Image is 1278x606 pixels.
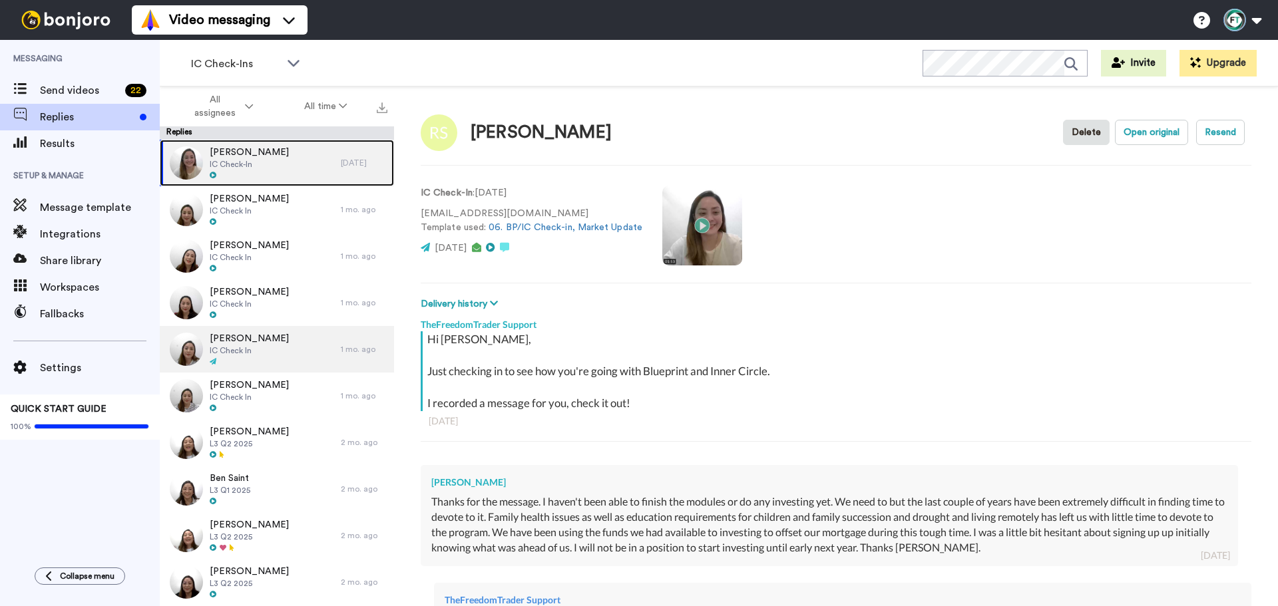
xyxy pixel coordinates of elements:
[40,360,160,376] span: Settings
[160,326,394,373] a: [PERSON_NAME]IC Check In1 mo. ago
[160,186,394,233] a: [PERSON_NAME]IC Check In1 mo. ago
[210,485,250,496] span: L3 Q1 2025
[11,421,31,432] span: 100%
[160,140,394,186] a: [PERSON_NAME]IC Check-In[DATE]
[210,578,289,589] span: L3 Q2 2025
[1201,549,1230,562] div: [DATE]
[170,472,203,506] img: 50841941-1e3a-43c5-8a2d-1708e9ce65d6-thumb.jpg
[210,565,289,578] span: [PERSON_NAME]
[341,484,387,494] div: 2 mo. ago
[40,279,160,295] span: Workspaces
[341,577,387,587] div: 2 mo. ago
[210,299,289,309] span: IC Check In
[210,438,289,449] span: L3 Q2 2025
[170,146,203,180] img: 4415e034-ed35-4e62-95ed-ed8317ed589d-thumb.jpg
[421,207,642,235] p: [EMAIL_ADDRESS][DOMAIN_NAME] Template used:
[160,126,394,140] div: Replies
[210,345,289,356] span: IC Check In
[210,425,289,438] span: [PERSON_NAME]
[431,494,1227,555] div: Thanks for the message. I haven't been able to finish the modules or do any investing yet. We nee...
[40,136,160,152] span: Results
[160,419,394,466] a: [PERSON_NAME]L3 Q2 20252 mo. ago
[170,333,203,366] img: 50f3b821-3832-49b0-9323-312ba775cb98-thumb.jpg
[210,192,289,206] span: [PERSON_NAME]
[341,437,387,448] div: 2 mo. ago
[16,11,116,29] img: bj-logo-header-white.svg
[160,373,394,419] a: [PERSON_NAME]IC Check In1 mo. ago
[1101,50,1166,76] button: Invite
[1196,120,1245,145] button: Resend
[40,200,160,216] span: Message template
[140,9,161,31] img: vm-color.svg
[170,519,203,552] img: 2e50193c-ad3b-4618-8605-76ccc0bd75cd-thumb.jpg
[341,297,387,308] div: 1 mo. ago
[471,123,612,142] div: [PERSON_NAME]
[210,531,289,542] span: L3 Q2 2025
[373,96,391,116] button: Export all results that match these filters now.
[40,253,160,269] span: Share library
[40,109,134,125] span: Replies
[421,297,502,311] button: Delivery history
[11,404,106,414] span: QUICK START GUIDE
[170,239,203,273] img: 6640bf33-88eb-4867-bcae-4da03f5d28b4-thumb.jpg
[1063,120,1110,145] button: Delete
[170,193,203,226] img: d0da14bd-6d18-4373-9fad-d32268afaf0d-thumb.jpg
[210,332,289,345] span: [PERSON_NAME]
[210,146,289,159] span: [PERSON_NAME]
[421,311,1251,331] div: TheFreedomTrader Support
[1179,50,1257,76] button: Upgrade
[169,11,270,29] span: Video messaging
[421,188,473,198] strong: IC Check-In
[341,390,387,401] div: 1 mo. ago
[210,392,289,402] span: IC Check In
[279,94,373,118] button: All time
[210,518,289,531] span: [PERSON_NAME]
[170,426,203,459] img: 0dc6c107-e303-4339-bdb7-5fe5ab475787-thumb.jpg
[489,223,642,232] a: 06. BP/IC Check-in, Market Update
[170,286,203,319] img: b9ef9db7-1233-4022-969d-74336925c5f9-thumb.jpg
[377,102,387,113] img: export.svg
[210,206,289,216] span: IC Check In
[341,344,387,355] div: 1 mo. ago
[210,472,250,485] span: Ben Saint
[160,466,394,512] a: Ben SaintL3 Q1 20252 mo. ago
[125,84,146,97] div: 22
[40,82,120,98] span: Send videos
[341,251,387,261] div: 1 mo. ago
[421,114,457,151] img: Image of Ross Severin
[1115,120,1188,145] button: Open original
[170,379,203,412] img: d56b0def-7c76-420f-84cf-5c4f5187206c-thumb.jpg
[421,186,642,200] p: : [DATE]
[35,567,125,585] button: Collapse menu
[170,565,203,599] img: ce53ce0d-93d4-4baf-9370-550674b53720-thumb.jpg
[427,331,1248,411] div: Hi [PERSON_NAME], Just checking in to see how you're going with Blueprint and Inner Circle. I rec...
[341,204,387,215] div: 1 mo. ago
[341,158,387,168] div: [DATE]
[160,233,394,279] a: [PERSON_NAME]IC Check In1 mo. ago
[210,159,289,170] span: IC Check-In
[160,279,394,326] a: [PERSON_NAME]IC Check In1 mo. ago
[160,512,394,559] a: [PERSON_NAME]L3 Q2 20252 mo. ago
[210,252,289,263] span: IC Check In
[341,530,387,541] div: 2 mo. ago
[435,243,467,253] span: [DATE]
[191,56,280,72] span: IC Check-Ins
[162,88,279,125] button: All assignees
[40,306,160,322] span: Fallbacks
[40,226,160,242] span: Integrations
[188,93,242,120] span: All assignees
[210,285,289,299] span: [PERSON_NAME]
[210,239,289,252] span: [PERSON_NAME]
[160,559,394,605] a: [PERSON_NAME]L3 Q2 20252 mo. ago
[431,476,1227,489] div: [PERSON_NAME]
[429,414,1243,428] div: [DATE]
[210,379,289,392] span: [PERSON_NAME]
[60,571,114,581] span: Collapse menu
